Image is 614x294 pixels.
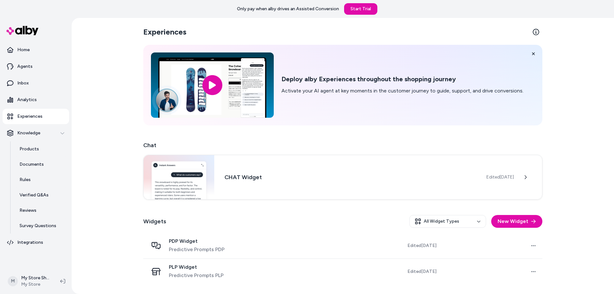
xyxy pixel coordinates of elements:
[169,264,224,270] span: PLP Widget
[3,92,69,107] a: Analytics
[143,217,166,226] h2: Widgets
[409,215,486,228] button: All Widget Types
[17,63,33,70] p: Agents
[17,130,40,136] p: Knowledge
[169,238,224,244] span: PDP Widget
[8,276,18,286] span: M
[143,155,542,200] a: Chat widgetCHAT WidgetEdited[DATE]
[21,275,50,281] p: My Store Shopify
[17,239,43,246] p: Integrations
[20,146,39,152] p: Products
[3,125,69,141] button: Knowledge
[13,203,69,218] a: Reviews
[3,75,69,91] a: Inbox
[13,218,69,234] a: Survey Questions
[20,161,44,168] p: Documents
[3,42,69,58] a: Home
[344,3,377,15] a: Start Trial
[3,59,69,74] a: Agents
[281,75,523,83] h2: Deploy alby Experiences throughout the shopping journey
[3,235,69,250] a: Integrations
[13,157,69,172] a: Documents
[13,172,69,187] a: Rules
[143,27,186,37] h2: Experiences
[169,272,224,279] span: Predictive Prompts PLP
[17,97,37,103] p: Analytics
[4,271,55,291] button: MMy Store ShopifyMy Store
[169,246,224,253] span: Predictive Prompts PDP
[491,215,542,228] button: New Widget
[13,141,69,157] a: Products
[486,174,514,180] span: Edited [DATE]
[3,109,69,124] a: Experiences
[20,207,36,214] p: Reviews
[13,187,69,203] a: Verified Q&As
[6,26,38,35] img: alby Logo
[21,281,50,288] span: My Store
[17,113,43,120] p: Experiences
[281,87,523,95] p: Activate your AI agent at key moments in the customer journey to guide, support, and drive conver...
[407,242,437,249] span: Edited [DATE]
[407,268,437,275] span: Edited [DATE]
[20,223,56,229] p: Survey Questions
[237,6,339,12] p: Only pay when alby drives an Assisted Conversion
[143,141,542,150] h2: Chat
[17,80,29,86] p: Inbox
[144,155,214,199] img: Chat widget
[20,192,49,198] p: Verified Q&As
[20,177,31,183] p: Rules
[17,47,30,53] p: Home
[224,173,476,182] h3: CHAT Widget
